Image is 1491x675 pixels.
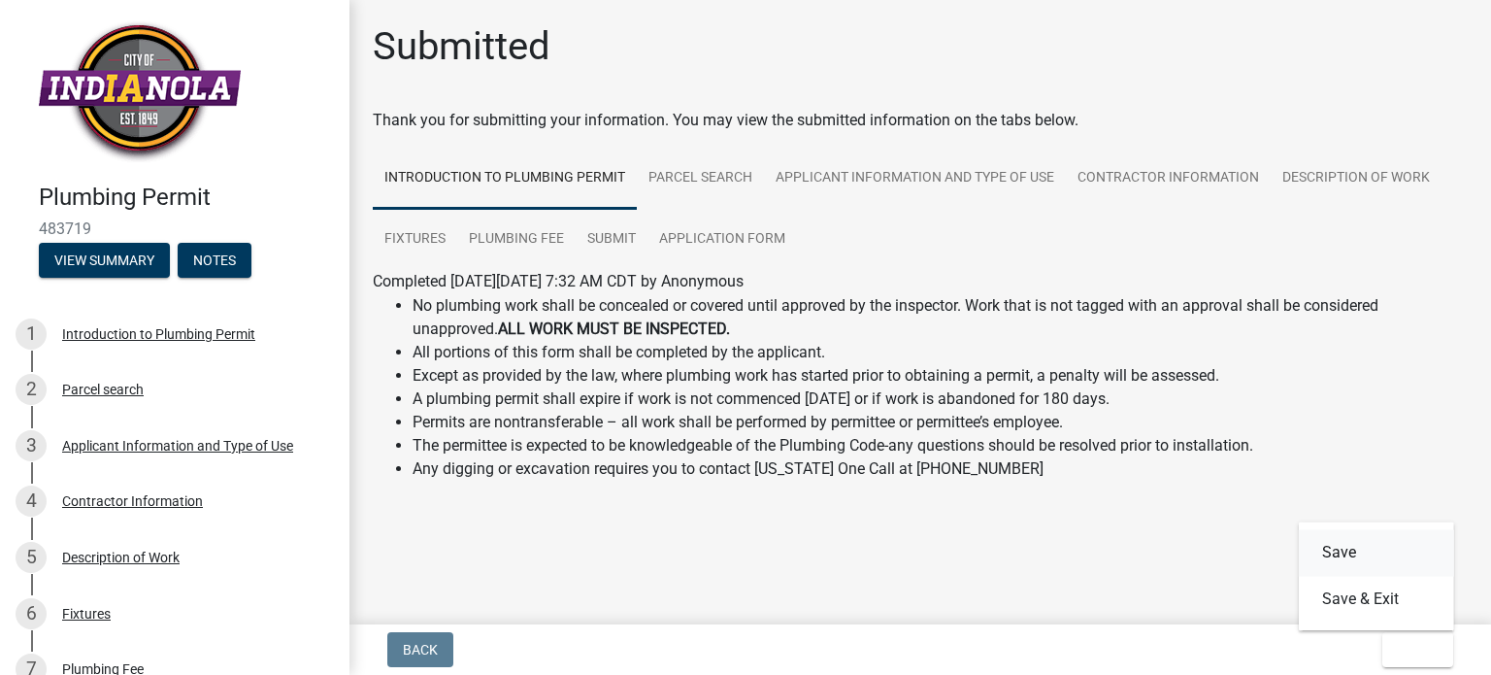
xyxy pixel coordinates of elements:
[62,607,111,621] div: Fixtures
[16,598,47,629] div: 6
[387,632,453,667] button: Back
[62,439,293,453] div: Applicant Information and Type of Use
[637,148,764,210] a: Parcel search
[413,388,1467,411] li: A plumbing permit shall expire if work is not commenced [DATE] or if work is abandoned for 180 days.
[413,411,1467,434] li: Permits are nontransferable – all work shall be performed by permittee or permittee’s employee.
[764,148,1066,210] a: Applicant Information and Type of Use
[16,542,47,573] div: 5
[373,209,457,271] a: Fixtures
[39,184,334,212] h4: Plumbing Permit
[498,320,730,338] strong: ALL WORK MUST BE INSPECTED.
[1382,632,1453,667] button: Exit
[1398,642,1426,658] span: Exit
[373,109,1468,132] div: Thank you for submitting your information. You may view the submitted information on the tabs below.
[16,319,47,350] div: 1
[413,457,1467,481] li: Any digging or excavation requires you to contact [US_STATE] One Call at [PHONE_NUMBER]
[1299,529,1454,576] button: Save
[62,494,203,508] div: Contractor Information
[413,294,1467,341] li: No plumbing work shall be concealed or covered until approved by the inspector. Work that is not ...
[373,23,550,70] h1: Submitted
[413,341,1467,364] li: All portions of this form shall be completed by the applicant.
[16,374,47,405] div: 2
[39,253,170,269] wm-modal-confirm: Summary
[62,383,144,396] div: Parcel search
[1271,148,1441,210] a: Description of Work
[39,20,241,163] img: City of Indianola, Iowa
[1299,576,1454,623] button: Save & Exit
[373,148,637,210] a: Introduction to Plumbing Permit
[62,327,255,341] div: Introduction to Plumbing Permit
[178,253,251,269] wm-modal-confirm: Notes
[413,434,1467,457] li: The permittee is expected to be knowledgeable of the Plumbing Code-any questions should be resolv...
[403,642,438,658] span: Back
[16,430,47,461] div: 3
[647,209,797,271] a: Application Form
[39,219,311,238] span: 483719
[16,486,47,517] div: 4
[178,243,251,278] button: Notes
[457,209,576,271] a: Plumbing Fee
[576,209,647,271] a: Submit
[39,243,170,278] button: View Summary
[413,364,1467,388] li: Except as provided by the law, where plumbing work has started prior to obtaining a permit, a pen...
[373,272,744,290] span: Completed [DATE][DATE] 7:32 AM CDT by Anonymous
[1299,522,1454,630] div: Exit
[62,551,180,564] div: Description of Work
[1066,148,1271,210] a: Contractor Information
